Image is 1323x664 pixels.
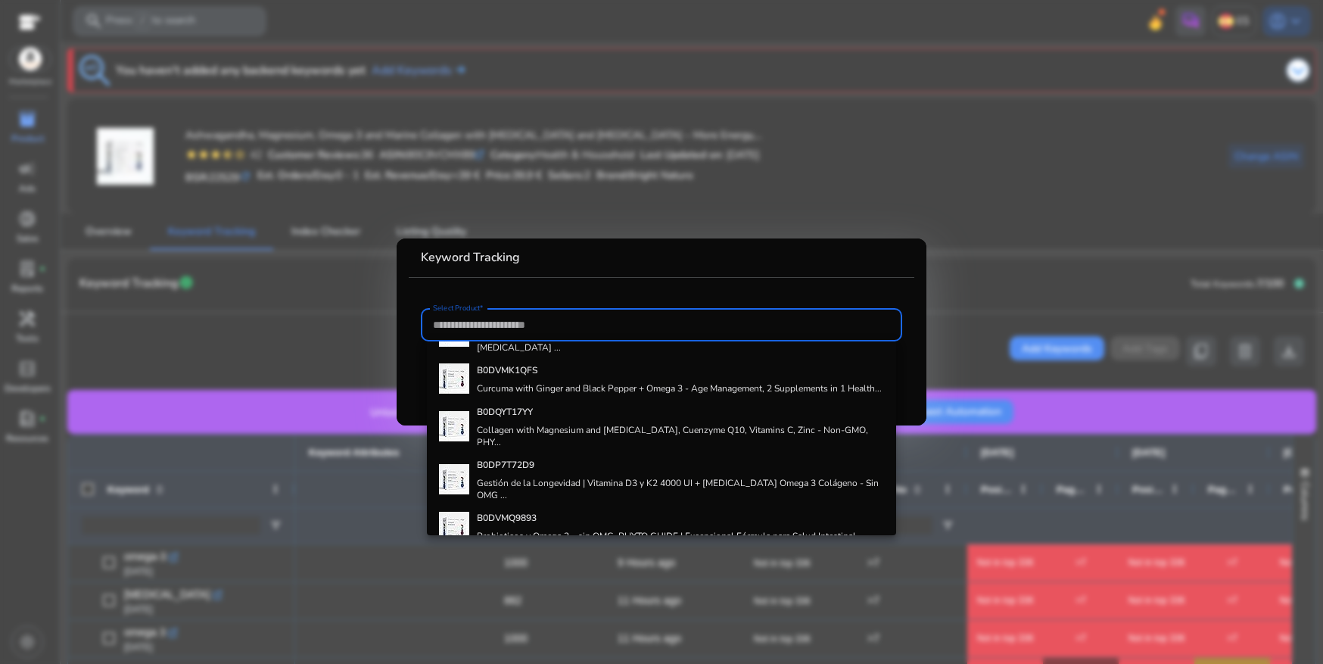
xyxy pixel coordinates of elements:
[439,363,469,394] img: 416NXuLQTYL._AC_US40_.jpg
[477,512,537,524] b: B0DVMQ9893
[477,364,537,376] b: B0DVMK1QFS
[439,411,469,441] img: 41asUHXw6+L._AC_US40_.jpg
[477,329,884,354] h4: Ashwagandha, Magnesium, Omega 3 and Marine Collagen with [MEDICAL_DATA] and [MEDICAL_DATA] ...
[477,530,867,542] h4: Probioticos y Omega 3 – sin OMG, PHYTO GUIDE | Excepcional Fórmula para Salud Intestinal, ...
[477,424,884,448] h4: Collagen with Magnesium and [MEDICAL_DATA], Cuenzyme Q10, Vitamins C, Zinc - Non-GMO, PHY...
[477,382,882,394] h4: Curcuma with Ginger and Black Pepper + Omega 3 - Age Management, 2 Supplements in 1 Health...
[477,406,533,418] b: B0DQYT17YY
[477,477,884,501] h4: Gestión de la Longevidad | Vitamina D3 y K2 4000 UI + [MEDICAL_DATA] Omega 3 Colágeno - Sin OMG ...
[433,303,484,313] mat-label: Select Product*
[439,464,469,494] img: 41ntINTiWwL._AC_US40_.jpg
[421,249,520,266] b: Keyword Tracking
[477,459,534,471] b: B0DP7T72D9
[439,512,469,542] img: 41jKo5HHnHL._AC_US40_.jpg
